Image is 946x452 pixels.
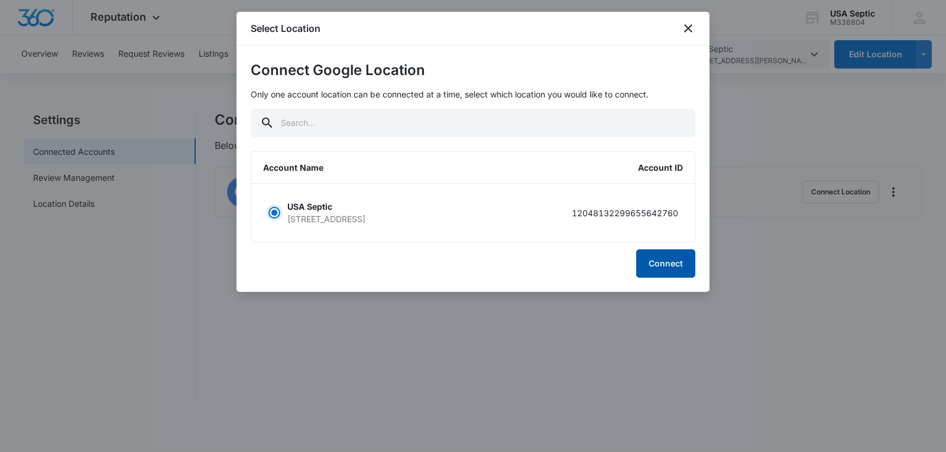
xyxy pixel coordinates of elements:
[251,60,695,81] h4: Connect Google Location
[287,213,365,225] p: [STREET_ADDRESS]
[636,249,695,278] button: Connect
[251,88,695,100] p: Only one account location can be connected at a time, select which location you would like to con...
[681,21,695,35] button: close
[251,21,320,35] h1: Select Location
[287,200,365,213] p: USA Septic
[638,161,683,174] p: Account ID
[572,207,678,219] p: 12048132299655642760
[251,109,695,137] input: Search...
[263,161,323,174] p: Account Name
